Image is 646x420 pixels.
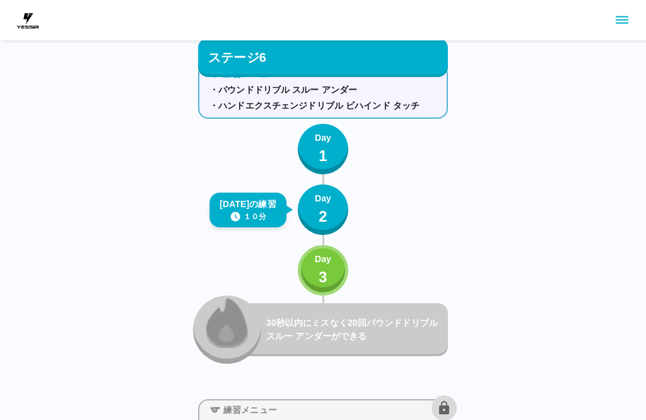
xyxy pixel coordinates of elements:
p: Day [315,253,331,266]
p: Day [315,131,331,145]
img: locked_fire_icon [206,296,249,348]
p: 練習メニュー [223,404,277,417]
p: 2 [319,205,327,228]
button: locked_fire_icon [193,296,261,364]
p: １０分 [244,211,266,222]
p: ステージ6 [208,48,266,67]
p: [DATE]の練習 [220,198,276,211]
p: ・ハンドエクスチェンジドリブル ビハインド タッチ [209,99,437,112]
img: dummy [15,8,40,33]
p: Day [315,192,331,205]
p: 3 [319,266,327,289]
button: sidemenu [611,9,633,31]
p: 30秒以内にミスなく20回パウンドドリブル スルー アンダーができる [266,316,443,343]
p: 1 [319,145,327,167]
button: Day3 [298,245,348,296]
p: ・パウンドドリブル スルー アンダー [209,83,437,97]
button: Day2 [298,184,348,235]
button: Day1 [298,124,348,174]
